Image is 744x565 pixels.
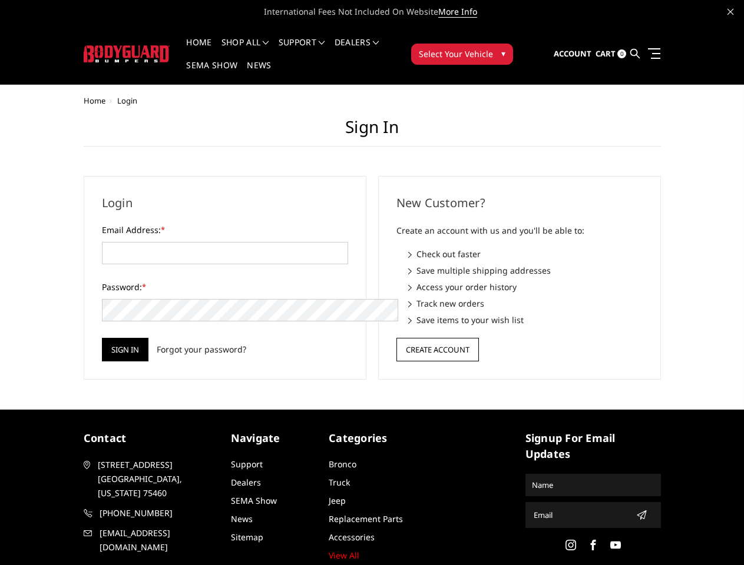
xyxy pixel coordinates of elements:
[98,458,217,500] span: [STREET_ADDRESS] [GEOGRAPHIC_DATA], [US_STATE] 75460
[419,48,493,60] span: Select Your Vehicle
[102,194,348,212] h2: Login
[596,38,626,70] a: Cart 0
[438,6,477,18] a: More Info
[411,44,513,65] button: Select Your Vehicle
[186,61,237,84] a: SEMA Show
[408,264,643,277] li: Save multiple shipping addresses
[408,248,643,260] li: Check out faster
[329,513,403,524] a: Replacement Parts
[247,61,271,84] a: News
[554,48,591,59] span: Account
[100,526,219,554] span: [EMAIL_ADDRESS][DOMAIN_NAME]
[329,550,359,561] a: View All
[221,38,269,61] a: shop all
[231,477,261,488] a: Dealers
[329,477,350,488] a: Truck
[329,458,356,470] a: Bronco
[554,38,591,70] a: Account
[329,495,346,506] a: Jeep
[335,38,379,61] a: Dealers
[102,281,348,293] label: Password:
[231,458,263,470] a: Support
[231,430,318,446] h5: Navigate
[84,526,219,554] a: [EMAIL_ADDRESS][DOMAIN_NAME]
[501,47,505,59] span: ▾
[408,281,643,293] li: Access your order history
[102,224,348,236] label: Email Address:
[396,343,479,354] a: Create Account
[102,338,148,361] input: Sign in
[186,38,211,61] a: Home
[117,95,137,106] span: Login
[231,513,253,524] a: News
[157,343,246,355] a: Forgot your password?
[84,95,105,106] a: Home
[84,430,219,446] h5: contact
[279,38,325,61] a: Support
[617,49,626,58] span: 0
[329,531,375,543] a: Accessories
[396,194,643,212] h2: New Customer?
[100,506,219,520] span: [PHONE_NUMBER]
[396,224,643,238] p: Create an account with us and you'll be able to:
[529,506,631,524] input: Email
[408,297,643,310] li: Track new orders
[596,48,616,59] span: Cart
[329,430,415,446] h5: Categories
[84,506,219,520] a: [PHONE_NUMBER]
[84,45,170,62] img: BODYGUARD BUMPERS
[396,338,479,361] button: Create Account
[231,531,263,543] a: Sitemap
[408,314,643,326] li: Save items to your wish list
[527,476,659,494] input: Name
[525,430,661,462] h5: signup for email updates
[231,495,277,506] a: SEMA Show
[84,117,661,147] h1: Sign in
